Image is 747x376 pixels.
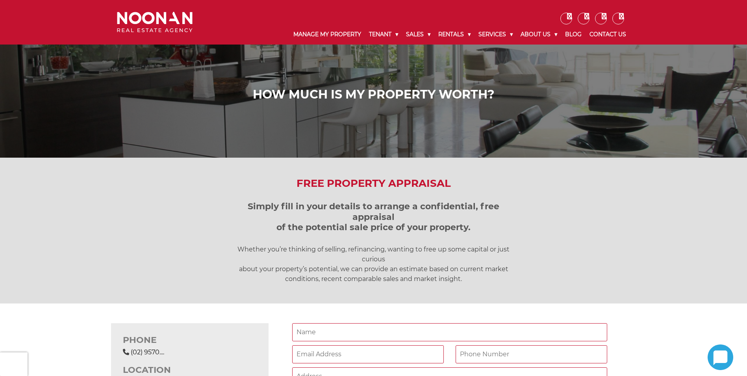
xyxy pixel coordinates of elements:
[292,323,607,341] input: Name
[226,244,521,284] p: Whether you’re thinking of selling, refinancing, wanting to free up some capital or just curious ...
[123,365,257,375] h3: LOCATION
[365,24,402,45] a: Tenant
[475,24,517,45] a: Services
[131,348,164,356] span: (02) 9570....
[111,177,636,190] h2: Free Property Appraisal
[226,201,521,233] h3: Simply fill in your details to arrange a confidential, free appraisal of the potential sale price...
[586,24,630,45] a: Contact Us
[117,12,193,33] img: Noonan Real Estate Agency
[119,87,628,102] h1: How Much is My Property Worth?
[434,24,475,45] a: Rentals
[289,24,365,45] a: Manage My Property
[123,335,257,345] h3: PHONE
[456,345,607,363] input: Phone Number
[131,348,164,356] a: Click to reveal phone number
[402,24,434,45] a: Sales
[561,24,586,45] a: Blog
[292,345,444,363] input: Email Address
[517,24,561,45] a: About Us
